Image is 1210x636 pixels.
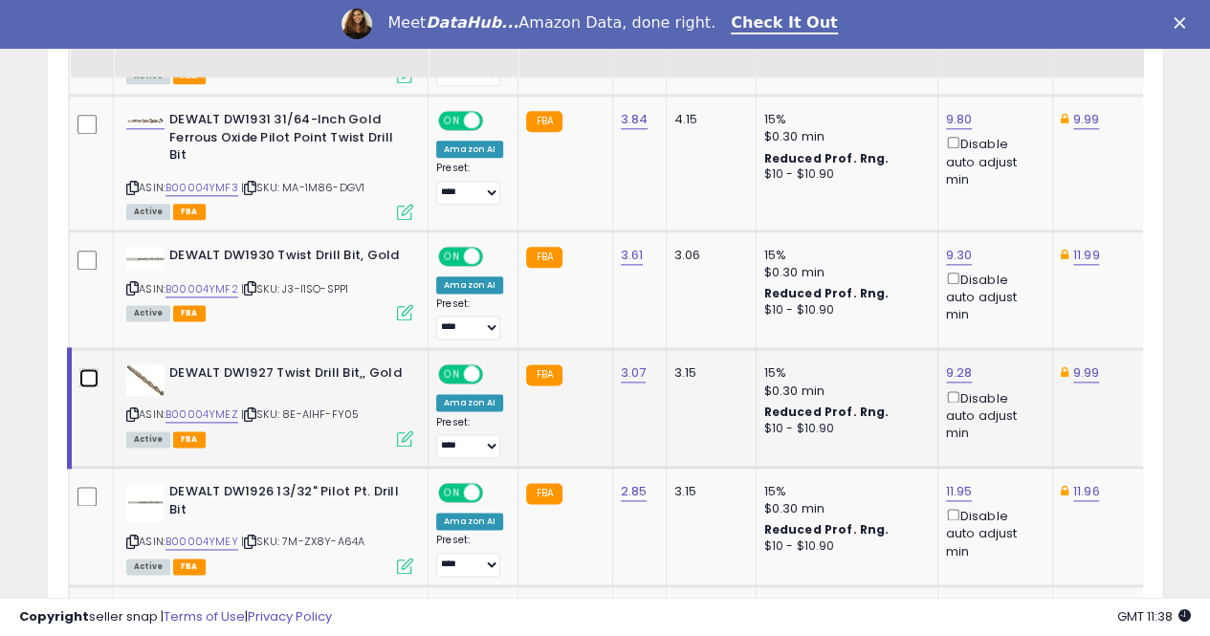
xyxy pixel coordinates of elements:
span: All listings currently available for purchase on Amazon [126,305,170,321]
div: ASIN: [126,364,413,445]
a: 11.99 [1073,246,1100,265]
img: 213P2ienxSL._SL40_.jpg [126,117,165,124]
div: $10 - $10.90 [764,166,923,183]
a: 9.99 [1073,363,1100,383]
b: Reduced Prof. Rng. [764,521,890,537]
div: Disable auto adjust min [946,133,1038,188]
small: FBA [526,364,561,385]
a: 9.30 [946,246,973,265]
span: OFF [480,113,511,129]
div: Preset: [436,162,503,205]
b: Reduced Prof. Rng. [764,285,890,301]
a: 11.95 [946,482,973,501]
div: ASIN: [126,247,413,319]
b: DEWALT DW1927 Twist Drill Bit,, Gold [169,364,402,387]
div: $10 - $10.90 [764,302,923,318]
span: 2025-10-14 11:38 GMT [1117,607,1191,625]
span: | SKU: J3-I1SO-SPP1 [241,281,348,296]
div: Amazon AI [436,513,503,530]
div: Amazon AI [436,276,503,294]
div: 3.15 [674,364,741,382]
span: All listings currently available for purchase on Amazon [126,204,170,220]
span: ON [440,366,464,383]
div: Fulfillment Cost [674,9,748,49]
div: 15% [764,364,923,382]
a: Terms of Use [164,607,245,625]
span: FBA [173,431,206,448]
span: OFF [480,248,511,264]
a: B00004YMF3 [165,180,238,196]
a: Privacy Policy [248,607,332,625]
span: All listings currently available for purchase on Amazon [126,431,170,448]
div: $0.30 min [764,383,923,400]
div: ASIN: [126,111,413,217]
span: OFF [480,485,511,501]
span: | SKU: 8E-AIHF-FY05 [241,406,359,422]
div: Disable auto adjust min [946,387,1038,443]
small: FBA [526,247,561,268]
b: Reduced Prof. Rng. [764,404,890,420]
div: Disable auto adjust min [946,269,1038,324]
a: 11.96 [1073,482,1100,501]
a: 3.84 [621,110,649,129]
div: $10 - $10.90 [764,538,923,555]
i: DataHub... [426,13,518,32]
a: B00004YMEZ [165,406,238,423]
div: 15% [764,483,923,500]
a: 2.85 [621,482,648,501]
div: ASIN: [126,483,413,572]
div: Preset: [436,534,503,577]
a: 9.80 [946,110,973,129]
div: 3.06 [674,247,741,264]
a: 3.07 [621,363,647,383]
span: | SKU: MA-1M86-DGV1 [241,180,364,195]
b: Reduced Prof. Rng. [764,150,890,166]
b: DEWALT DW1930 Twist Drill Bit, Gold [169,247,402,270]
div: Amazon AI [436,394,503,411]
div: $0.30 min [764,500,923,517]
span: FBA [173,305,206,321]
strong: Copyright [19,607,89,625]
a: 9.99 [1073,110,1100,129]
span: ON [440,113,464,129]
div: $0.30 min [764,264,923,281]
span: ON [440,485,464,501]
div: 15% [764,111,923,128]
div: Disable auto adjust min [946,505,1038,560]
div: Amazon AI [436,141,503,158]
small: FBA [526,483,561,504]
div: seller snap | | [19,608,332,626]
div: Preset: [436,297,503,340]
b: DEWALT DW1931 31/64-Inch Gold Ferrous Oxide Pilot Point Twist Drill Bit [169,111,402,169]
span: FBA [173,204,206,220]
div: $10 - $10.90 [764,421,923,437]
a: B00004YMF2 [165,281,238,297]
img: Profile image for Georgie [341,9,372,39]
div: $0.30 min [764,128,923,145]
span: ON [440,248,464,264]
img: 31epvzFNIfL._SL40_.jpg [126,483,165,521]
small: FBA [526,111,561,132]
a: 9.28 [946,363,973,383]
div: 3.15 [674,483,741,500]
span: OFF [480,366,511,383]
b: DEWALT DW1926 13/32" Pilot Pt. Drill Bit [169,483,402,523]
span: FBA [173,559,206,575]
div: 4.15 [674,111,741,128]
img: 21tQwDDaGbL._SL40_.jpg [126,247,165,271]
div: Preset: [436,416,503,459]
img: 21+0+w6jg2L._SL40_.jpg [126,364,165,396]
a: Check It Out [731,13,838,34]
div: Meet Amazon Data, done right. [387,13,715,33]
div: Close [1174,17,1193,29]
div: 15% [764,247,923,264]
span: All listings currently available for purchase on Amazon [126,559,170,575]
a: B00004YMEY [165,534,238,550]
span: | SKU: 7M-ZX8Y-A64A [241,534,364,549]
a: 3.61 [621,246,644,265]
